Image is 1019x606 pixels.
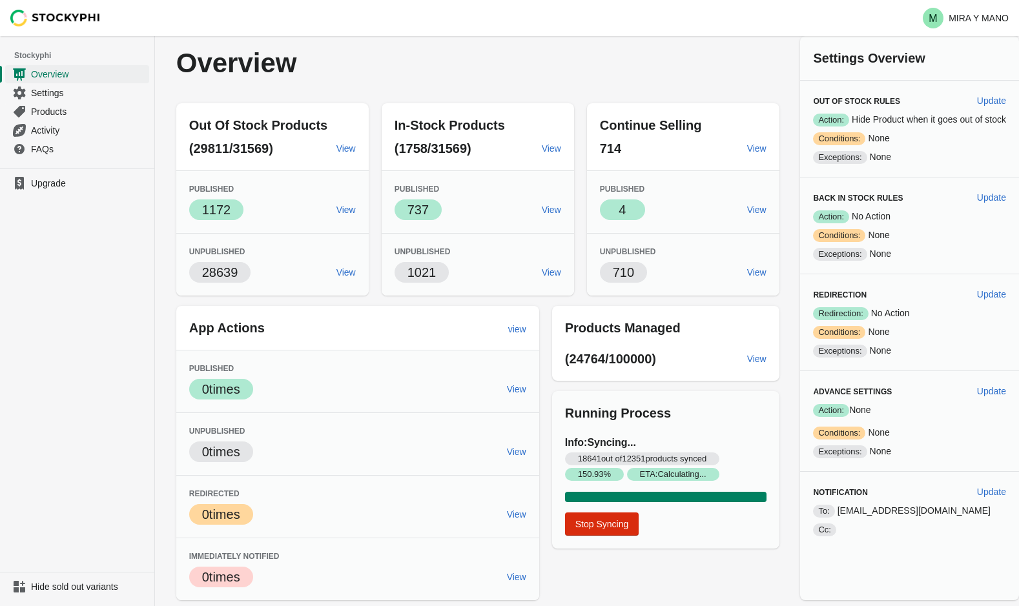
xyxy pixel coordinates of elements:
button: Update [972,186,1011,209]
span: 0 times [202,445,240,459]
h3: Redirection [813,290,966,300]
p: No Action [813,210,1006,223]
span: 710 [613,265,634,279]
span: 0 times [202,570,240,584]
span: View [507,447,526,457]
span: 0 times [202,382,240,396]
span: Continue Selling [600,118,702,132]
span: 4 [619,203,626,217]
a: View [742,198,772,221]
a: view [503,318,531,341]
span: Published [395,185,439,194]
span: Settings Overview [813,51,925,65]
a: Upgrade [5,174,149,192]
button: Update [972,283,1011,306]
a: View [537,198,566,221]
span: Running Process [565,406,671,420]
button: Stop Syncing [565,512,639,536]
span: (1758/31569) [395,141,471,156]
span: View [336,143,356,154]
span: Stop Syncing [575,519,629,529]
span: Published [189,364,234,373]
span: Unpublished [395,247,451,256]
p: None [813,325,1006,339]
span: Conditions: [813,132,865,145]
p: No Action [813,307,1006,320]
p: None [813,403,1006,417]
span: FAQs [31,143,147,156]
img: Stockyphi [10,10,101,26]
span: Avatar with initials M [923,8,943,28]
span: View [336,267,356,278]
a: Settings [5,83,149,102]
a: View [331,198,361,221]
h3: Advance Settings [813,387,966,397]
span: Action: [813,114,849,126]
span: view [508,324,526,334]
span: View [747,205,767,215]
button: Update [972,480,1011,503]
a: View [502,440,531,463]
a: View [537,137,566,160]
a: View [742,261,772,284]
span: Action: [813,404,849,417]
span: Redirection: [813,307,868,320]
p: 1021 [407,263,437,281]
span: View [336,205,356,215]
span: Cc: [813,523,836,536]
span: Hide sold out variants [31,580,147,593]
span: Settings [31,86,147,99]
a: FAQs [5,139,149,158]
span: Unpublished [189,247,245,256]
span: 714 [600,141,621,156]
span: In-Stock Products [395,118,505,132]
span: App Actions [189,321,265,335]
a: View [537,261,566,284]
span: Update [977,96,1006,106]
span: View [747,143,767,154]
button: Avatar with initials MMIRA Y MANO [918,5,1014,31]
a: Hide sold out variants [5,578,149,596]
span: View [542,205,561,215]
span: Update [977,386,1006,396]
span: View [747,267,767,278]
p: None [813,344,1006,358]
a: Activity [5,121,149,139]
span: View [542,267,561,278]
span: Action: [813,210,849,223]
span: Update [977,289,1006,299]
span: Stockyphi [14,49,154,62]
p: MIRA Y MANO [949,13,1009,23]
span: Published [189,185,234,194]
a: View [502,378,531,401]
span: 28639 [202,265,238,279]
span: Conditions: [813,427,865,439]
span: Redirected [189,489,240,498]
span: Activity [31,124,147,137]
span: View [747,354,767,364]
span: ETA: Calculating... [627,468,719,481]
span: Immediately Notified [189,552,280,561]
a: View [331,261,361,284]
span: 737 [407,203,429,217]
a: View [742,137,772,160]
a: View [331,137,361,160]
span: (29811/31569) [189,141,273,156]
span: Overview [31,68,147,81]
span: 18641 out of 12351 products synced [565,452,720,465]
button: Update [972,89,1011,112]
p: None [813,132,1006,145]
span: Update [977,192,1006,203]
h3: Info: Syncing... [565,435,767,481]
span: Out Of Stock Products [189,118,327,132]
span: View [542,143,561,154]
span: 150.93 % [565,468,624,481]
p: Hide Product when it goes out of stock [813,113,1006,126]
a: View [502,503,531,526]
a: View [742,347,772,370]
a: View [502,565,531,589]
span: Unpublished [600,247,656,256]
p: None [813,247,1006,261]
p: Overview [176,49,533,77]
button: Update [972,379,1011,403]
